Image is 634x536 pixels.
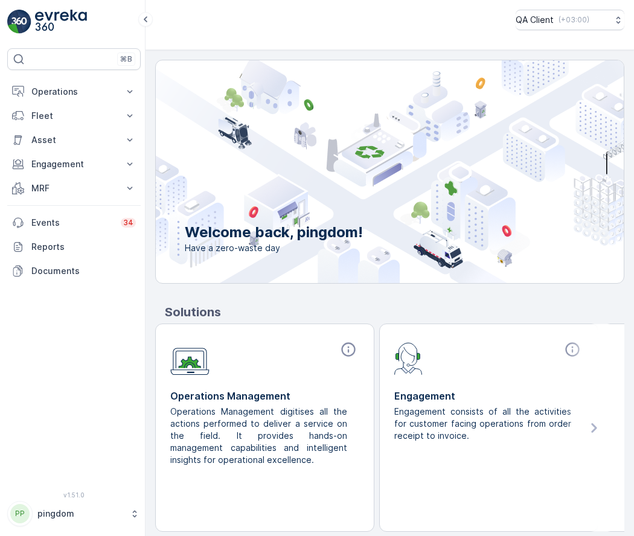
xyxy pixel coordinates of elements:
button: PPpingdom [7,501,141,526]
p: MRF [31,182,117,194]
img: module-icon [394,341,423,375]
a: Documents [7,259,141,283]
p: Documents [31,265,136,277]
button: QA Client(+03:00) [516,10,624,30]
p: Engagement [31,158,117,170]
span: Have a zero-waste day [185,242,363,254]
button: Asset [7,128,141,152]
p: Events [31,217,114,229]
p: Fleet [31,110,117,122]
p: Asset [31,134,117,146]
img: logo [7,10,31,34]
p: Engagement [394,389,583,403]
div: PP [10,504,30,523]
p: ( +03:00 ) [559,15,589,25]
img: module-icon [170,341,210,375]
button: MRF [7,176,141,200]
button: Engagement [7,152,141,176]
a: Reports [7,235,141,259]
p: Welcome back, pingdom! [185,223,363,242]
p: ⌘B [120,54,132,64]
p: Solutions [165,303,624,321]
span: v 1.51.0 [7,491,141,499]
p: Reports [31,241,136,253]
p: QA Client [516,14,554,26]
p: Operations Management digitises all the actions performed to deliver a service on the field. It p... [170,406,350,466]
img: city illustration [101,60,624,283]
p: Operations [31,86,117,98]
p: 34 [123,218,133,228]
button: Operations [7,80,141,104]
p: pingdom [37,508,124,520]
img: logo_light-DOdMpM7g.png [35,10,87,34]
p: Engagement consists of all the activities for customer facing operations from order receipt to in... [394,406,574,442]
button: Fleet [7,104,141,128]
p: Operations Management [170,389,359,403]
a: Events34 [7,211,141,235]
